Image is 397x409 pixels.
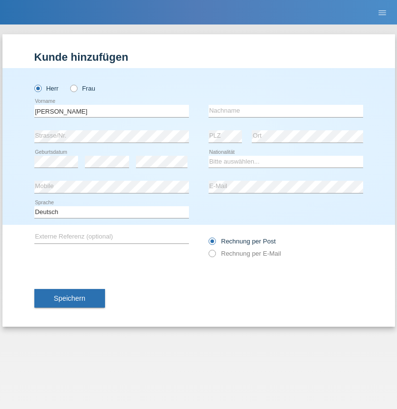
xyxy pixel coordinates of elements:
[377,8,387,18] i: menu
[34,85,59,92] label: Herr
[372,9,392,15] a: menu
[209,238,276,245] label: Rechnung per Post
[209,250,281,257] label: Rechnung per E-Mail
[34,289,105,308] button: Speichern
[209,238,215,250] input: Rechnung per Post
[70,85,77,91] input: Frau
[34,85,41,91] input: Herr
[54,294,85,302] span: Speichern
[70,85,95,92] label: Frau
[209,250,215,262] input: Rechnung per E-Mail
[34,51,363,63] h1: Kunde hinzufügen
